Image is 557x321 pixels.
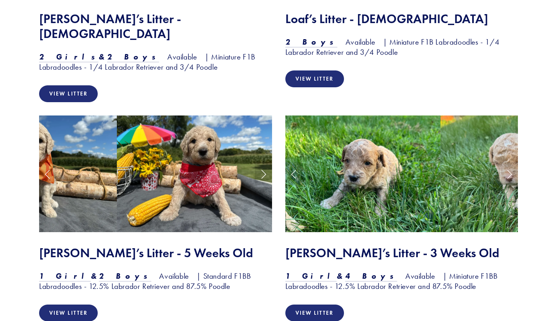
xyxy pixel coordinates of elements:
a: View Litter [39,85,98,102]
a: Previous Slide [39,162,56,186]
a: Previous Slide [285,162,303,186]
h3: Available | Miniature F1B Labradoodles - 1/4 Labrador Retriever and 3/4 Poodle [285,37,518,57]
h3: Available | Miniature F1BB Labradoodles - 12.5% Labrador Retriever and 87.5% Poodle [285,271,518,291]
img: Bo Peep 2.jpg [285,115,441,232]
h3: Available | Standard F1BB Labradoodles - 12.5% Labrador Retriever and 87.5% Poodle [39,271,272,291]
a: Next Slide [255,162,272,186]
h2: [PERSON_NAME]’s Litter - 3 Weeks Old [285,245,518,260]
em: 1 Girl [285,271,337,281]
h2: [PERSON_NAME]’s Litter - 5 Weeks Old [39,245,272,260]
a: 2 Girls [39,52,99,62]
img: Skittles 4.jpg [117,115,272,232]
em: & [91,271,99,281]
em: 2 Boys [99,271,151,281]
a: 2 Boys [107,52,159,62]
a: 4 Boys [345,271,398,281]
em: 4 Boys [345,271,398,281]
h2: Loaf’s Litter - [DEMOGRAPHIC_DATA] [285,11,518,26]
a: View Litter [285,70,344,87]
em: & [99,52,107,61]
a: 1 Girl [285,271,337,281]
h2: [PERSON_NAME]’s Litter - [DEMOGRAPHIC_DATA] [39,11,272,41]
em: 2 Boys [107,52,159,61]
em: 1 Girl [39,271,91,281]
em: & [337,271,345,281]
em: 2 Girls [39,52,99,61]
a: 2 Boys [99,271,151,281]
a: 1 Girl [39,271,91,281]
a: 2 Boys [285,37,338,47]
a: Next Slide [501,162,518,186]
h3: Available | Miniature F1B Labradoodles - 1/4 Labrador Retriever and 3/4 Poodle [39,52,272,72]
